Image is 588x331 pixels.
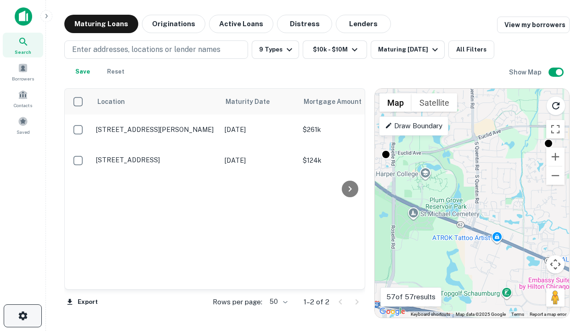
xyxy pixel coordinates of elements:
p: [STREET_ADDRESS][PERSON_NAME] [96,126,215,134]
button: Lenders [336,15,391,33]
button: $10k - $10M [303,40,367,59]
span: Saved [17,128,30,136]
button: Show satellite imagery [412,93,457,112]
span: Location [97,96,125,107]
span: Borrowers [12,75,34,82]
button: Zoom out [546,166,565,185]
a: Terms (opens in new tab) [511,312,524,317]
a: Saved [3,113,43,137]
a: View my borrowers [497,17,570,33]
button: Reset [101,63,130,81]
button: Save your search to get updates of matches that match your search criteria. [68,63,97,81]
p: 57 of 57 results [386,291,435,302]
a: Search [3,33,43,57]
a: Borrowers [3,59,43,84]
th: Mortgage Amount [298,89,399,114]
p: $261k [303,125,395,135]
button: Show street map [379,93,412,112]
iframe: Chat Widget [542,228,588,272]
button: Distress [277,15,332,33]
span: Mortgage Amount [304,96,373,107]
p: Enter addresses, locations or lender names [72,44,220,55]
img: Google [377,306,407,318]
div: 0 0 [375,89,569,318]
button: Active Loans [209,15,273,33]
p: $124k [303,155,395,165]
span: Map data ©2025 Google [456,312,506,317]
th: Location [91,89,220,114]
button: All Filters [448,40,494,59]
button: Drag Pegman onto the map to open Street View [546,288,565,307]
button: Zoom in [546,148,565,166]
a: Open this area in Google Maps (opens a new window) [377,306,407,318]
h6: Show Map [509,67,543,77]
p: 1–2 of 2 [304,297,329,308]
div: 50 [266,295,289,308]
button: Maturing Loans [64,15,138,33]
p: [STREET_ADDRESS] [96,156,215,164]
span: Maturity Date [226,96,282,107]
a: Report a map error [530,312,566,317]
a: Contacts [3,86,43,111]
span: Search [15,48,31,56]
span: Contacts [14,102,32,109]
img: capitalize-icon.png [15,7,32,26]
button: Reload search area [546,96,565,115]
button: Enter addresses, locations or lender names [64,40,248,59]
p: Rows per page: [213,297,262,308]
button: Originations [142,15,205,33]
button: Toggle fullscreen view [546,120,565,138]
th: Maturity Date [220,89,298,114]
div: Maturing [DATE] [378,44,441,55]
button: 9 Types [252,40,299,59]
button: Keyboard shortcuts [411,311,450,318]
button: Export [64,295,100,309]
p: Draw Boundary [385,120,442,131]
p: [DATE] [225,155,294,165]
p: [DATE] [225,125,294,135]
button: Maturing [DATE] [371,40,445,59]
